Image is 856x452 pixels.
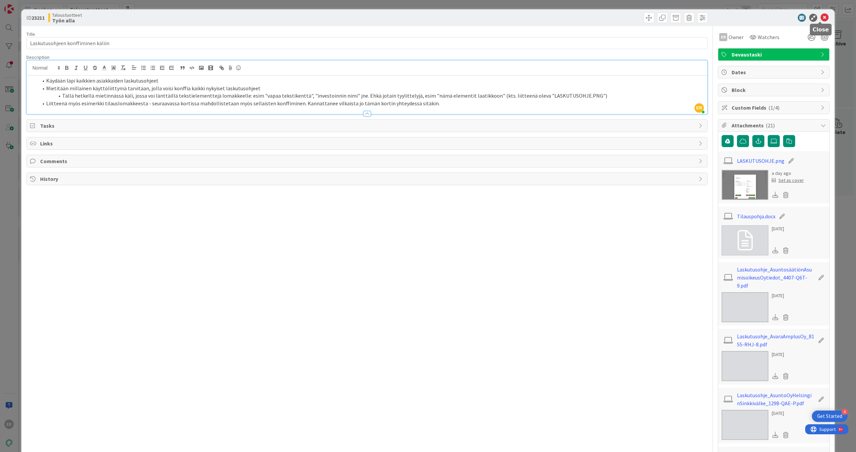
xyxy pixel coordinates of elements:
span: Attachments [732,121,817,129]
span: Taloustuotteet [52,12,82,18]
span: Devaustaski [732,50,817,59]
a: Laskutusohje_AvaraAmplusOy_8155-RHJ-8.pdf [737,332,815,348]
h5: Close [813,26,829,33]
div: Download [772,191,779,199]
span: ID [26,14,45,22]
div: Set as cover [772,177,804,184]
div: Get Started [817,413,842,420]
div: ER [719,33,727,41]
span: Custom Fields [732,104,817,112]
div: 4 [842,409,848,415]
span: Support [14,1,30,9]
input: type card name here... [26,37,708,49]
div: Download [772,246,779,255]
div: Download [772,372,779,380]
a: Laskutusohje_AsuntosäätiönAsumisoikeusOytiedot_4407-Q6T-9.pdf [737,265,815,290]
a: Tilauspohja.docx [737,212,775,220]
div: Download [772,313,779,322]
span: Links [40,139,695,147]
span: Watchers [758,33,779,41]
a: LASKUTUSOHJE.png [737,157,784,165]
div: [DATE] [772,351,791,358]
span: Block [732,86,817,94]
div: Download [772,431,779,439]
div: [DATE] [772,292,791,299]
span: ( 1/4 ) [768,104,779,111]
span: Description [26,54,49,60]
li: Liitteenä myös esimerkki tilauslomakkeesta - seuraavassa kortissa mahdollistetaan myös sellaisten... [38,100,704,107]
div: [DATE] [772,410,791,417]
b: 23211 [31,14,45,21]
li: Käydään läpi kaikkien asiakkaiden laskutusohjeet [38,77,704,85]
div: a day ago [772,170,804,177]
li: Mietitään millainen käyttöliittymä tarvitaan, jolla voisi konffia kaikki nykyiset laskutusohjeet [38,85,704,92]
span: ER [694,103,704,113]
span: Comments [40,157,695,165]
span: Dates [732,68,817,76]
div: Open Get Started checklist, remaining modules: 4 [812,411,848,422]
span: Tasks [40,122,695,130]
span: Owner [729,33,744,41]
span: ( 21 ) [766,122,775,129]
b: Työn alla [52,18,82,23]
div: 9+ [34,3,37,8]
li: Tällä hetkellä mietinnässä käli, jossa voi länttäillä tekstielementtejä lomakkeelle: esim "vapaa ... [38,92,704,100]
a: Laskutusohje_AsuntoOyHelsinginSinkkivälke_1298-QAE-P.pdf [737,391,815,407]
span: History [40,175,695,183]
div: [DATE] [772,225,791,232]
label: Title [26,31,35,37]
